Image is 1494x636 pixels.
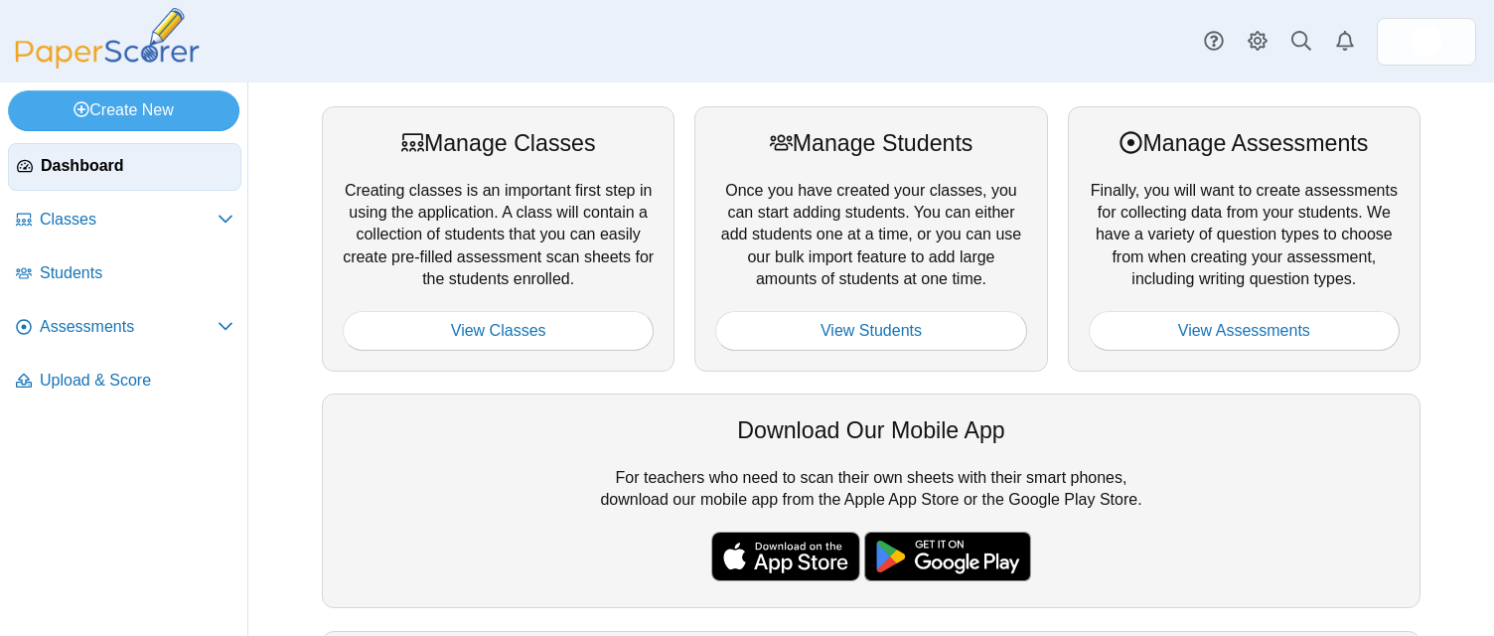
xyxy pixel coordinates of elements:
[8,55,207,72] a: PaperScorer
[343,414,1400,446] div: Download Our Mobile App
[1323,20,1367,64] a: Alerts
[1411,26,1442,58] img: ps.WOjabKFp3inL8Uyd
[8,90,239,130] a: Create New
[1068,106,1420,372] div: Finally, you will want to create assessments for collecting data from your students. We have a va...
[694,106,1047,372] div: Once you have created your classes, you can start adding students. You can either add students on...
[711,532,860,581] img: apple-store-badge.svg
[343,127,654,159] div: Manage Classes
[41,155,232,177] span: Dashboard
[322,106,674,372] div: Creating classes is an important first step in using the application. A class will contain a coll...
[40,262,233,284] span: Students
[8,8,207,69] img: PaperScorer
[1411,26,1442,58] span: John Merle
[8,304,241,352] a: Assessments
[8,197,241,244] a: Classes
[40,370,233,392] span: Upload & Score
[1089,311,1400,351] a: View Assessments
[715,311,1026,351] a: View Students
[1377,18,1476,66] a: ps.WOjabKFp3inL8Uyd
[40,209,218,231] span: Classes
[715,127,1026,159] div: Manage Students
[322,394,1420,608] div: For teachers who need to scan their own sheets with their smart phones, download our mobile app f...
[864,532,1031,581] img: google-play-badge.png
[8,143,241,191] a: Dashboard
[343,311,654,351] a: View Classes
[8,250,241,298] a: Students
[8,358,241,405] a: Upload & Score
[40,316,218,338] span: Assessments
[1089,127,1400,159] div: Manage Assessments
